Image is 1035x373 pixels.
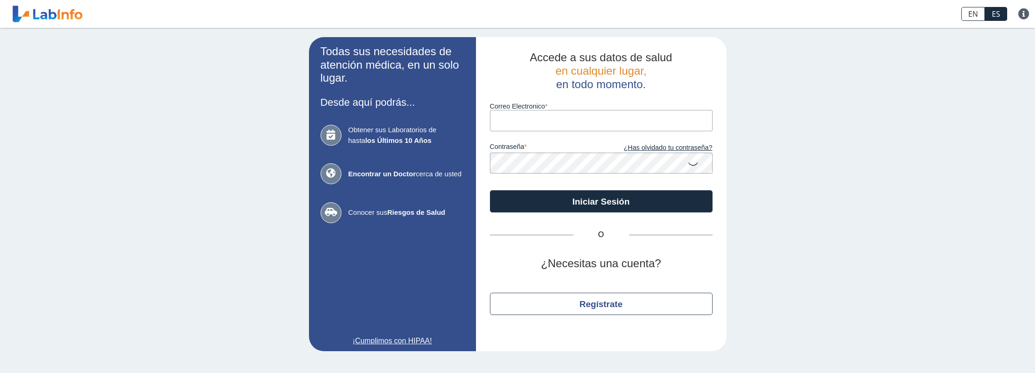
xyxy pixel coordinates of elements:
[387,208,445,216] b: Riesgos de Salud
[961,7,985,21] a: EN
[490,143,601,153] label: contraseña
[555,64,646,77] span: en cualquier lugar,
[348,207,464,218] span: Conocer sus
[321,335,464,347] a: ¡Cumplimos con HIPAA!
[490,257,713,270] h2: ¿Necesitas una cuenta?
[365,136,431,144] b: los Últimos 10 Años
[321,96,464,108] h3: Desde aquí podrás...
[490,293,713,315] button: Regístrate
[573,229,629,240] span: O
[348,169,464,180] span: cerca de usted
[601,143,713,153] a: ¿Has olvidado tu contraseña?
[321,45,464,85] h2: Todas sus necesidades de atención médica, en un solo lugar.
[348,170,416,178] b: Encontrar un Doctor
[556,78,646,90] span: en todo momento.
[985,7,1007,21] a: ES
[490,190,713,212] button: Iniciar Sesión
[530,51,672,64] span: Accede a sus datos de salud
[490,103,713,110] label: Correo Electronico
[348,125,464,146] span: Obtener sus Laboratorios de hasta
